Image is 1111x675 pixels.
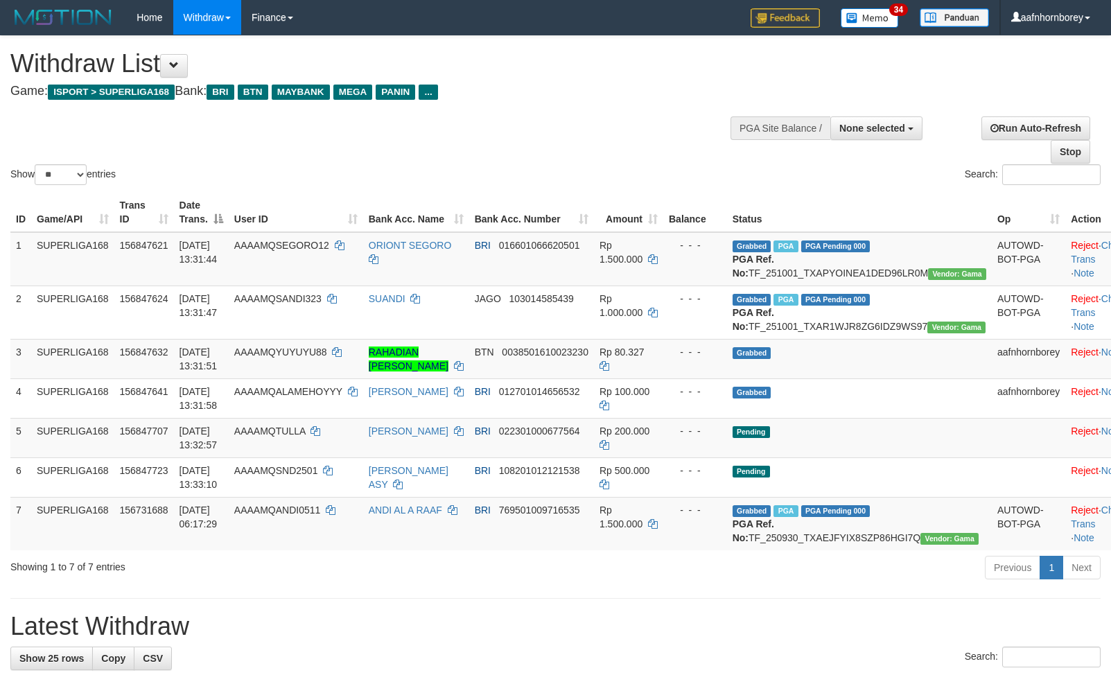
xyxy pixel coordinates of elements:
td: SUPERLIGA168 [31,418,114,457]
div: - - - [669,238,721,252]
span: BTN [475,347,494,358]
span: Pending [733,426,770,438]
span: Grabbed [733,294,771,306]
a: Reject [1071,240,1099,251]
span: Rp 1.500.000 [600,505,642,529]
span: BRI [475,505,491,516]
span: [DATE] 13:32:57 [180,426,218,450]
span: BRI [207,85,234,100]
td: 2 [10,286,31,339]
td: 5 [10,418,31,457]
select: Showentries [35,164,87,185]
a: Copy [92,647,134,670]
td: 7 [10,497,31,550]
span: Rp 100.000 [600,386,649,397]
span: Copy 016601066620501 to clipboard [499,240,580,251]
span: 156847621 [120,240,168,251]
span: 156847624 [120,293,168,304]
td: AUTOWD-BOT-PGA [992,232,1065,286]
span: Show 25 rows [19,653,84,664]
a: Stop [1051,140,1090,164]
td: 4 [10,378,31,418]
a: Note [1074,321,1094,332]
span: Vendor URL: https://trx31.1velocity.biz [928,268,986,280]
span: PGA Pending [801,294,871,306]
span: Marked by aafromsomean [773,505,798,517]
span: Grabbed [733,347,771,359]
div: - - - [669,385,721,398]
b: PGA Ref. No: [733,254,774,279]
a: Note [1074,532,1094,543]
span: Grabbed [733,240,771,252]
span: CSV [143,653,163,664]
th: Balance [663,193,727,232]
span: BTN [238,85,268,100]
span: AAAAMQSND2501 [234,465,318,476]
span: [DATE] 13:31:47 [180,293,218,318]
th: Op: activate to sort column ascending [992,193,1065,232]
td: 3 [10,339,31,378]
span: Rp 1.500.000 [600,240,642,265]
th: Status [727,193,992,232]
a: Reject [1071,293,1099,304]
a: CSV [134,647,172,670]
span: Rp 1.000.000 [600,293,642,318]
a: Reject [1071,505,1099,516]
td: 1 [10,232,31,286]
div: - - - [669,424,721,438]
span: AAAAMQANDI0511 [234,505,321,516]
img: Button%20Memo.svg [841,8,899,28]
th: Amount: activate to sort column ascending [594,193,663,232]
span: BRI [475,240,491,251]
span: Copy [101,653,125,664]
div: Showing 1 to 7 of 7 entries [10,554,453,574]
span: Pending [733,466,770,477]
label: Search: [965,647,1101,667]
td: TF_250930_TXAEJFYIX8SZP86HGI7Q [727,497,992,550]
span: AAAAMQSANDI323 [234,293,322,304]
div: - - - [669,464,721,477]
td: SUPERLIGA168 [31,339,114,378]
span: [DATE] 13:33:10 [180,465,218,490]
div: - - - [669,345,721,359]
span: Grabbed [733,505,771,517]
a: Note [1074,268,1094,279]
td: SUPERLIGA168 [31,497,114,550]
span: [DATE] 13:31:51 [180,347,218,371]
span: ISPORT > SUPERLIGA168 [48,85,175,100]
a: Reject [1071,347,1099,358]
span: 156847707 [120,426,168,437]
span: ... [419,85,437,100]
td: SUPERLIGA168 [31,457,114,497]
span: [DATE] 13:31:44 [180,240,218,265]
span: PANIN [376,85,415,100]
input: Search: [1002,647,1101,667]
span: None selected [839,123,905,134]
span: BRI [475,465,491,476]
span: AAAAMQSEGORO12 [234,240,329,251]
th: Game/API: activate to sort column ascending [31,193,114,232]
span: 156847641 [120,386,168,397]
span: AAAAMQTULLA [234,426,306,437]
span: 156847632 [120,347,168,358]
span: Copy 0038501610023230 to clipboard [502,347,588,358]
span: Rp 500.000 [600,465,649,476]
td: aafnhornborey [992,378,1065,418]
th: Trans ID: activate to sort column ascending [114,193,174,232]
span: 156847723 [120,465,168,476]
td: AUTOWD-BOT-PGA [992,286,1065,339]
td: aafnhornborey [992,339,1065,378]
span: Copy 103014585439 to clipboard [509,293,573,304]
th: Bank Acc. Number: activate to sort column ascending [469,193,594,232]
span: AAAAMQYUYUYU88 [234,347,327,358]
span: MEGA [333,85,373,100]
a: [PERSON_NAME] [369,386,448,397]
td: SUPERLIGA168 [31,286,114,339]
a: 1 [1040,556,1063,579]
span: [DATE] 13:31:58 [180,386,218,411]
h4: Game: Bank: [10,85,727,98]
td: AUTOWD-BOT-PGA [992,497,1065,550]
th: Date Trans.: activate to sort column descending [174,193,229,232]
td: TF_251001_TXAPYOINEA1DED96LR0M [727,232,992,286]
span: PGA Pending [801,505,871,517]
